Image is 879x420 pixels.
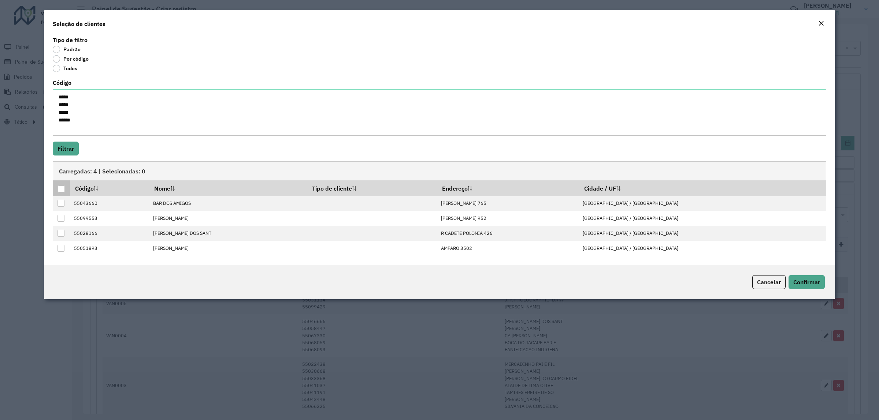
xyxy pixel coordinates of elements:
[53,142,79,155] button: Filtrar
[53,78,71,87] label: Código
[437,196,579,211] td: [PERSON_NAME] 765
[70,226,149,241] td: 55028166
[53,35,88,44] label: Tipo de filtro
[437,180,579,196] th: Endereço
[818,20,824,26] em: Fechar
[70,211,149,226] td: 55099553
[149,226,307,241] td: [PERSON_NAME] DOS SANT
[70,241,149,256] td: 55051893
[579,226,826,241] td: [GEOGRAPHIC_DATA] / [GEOGRAPHIC_DATA]
[789,275,825,289] button: Confirmar
[149,196,307,211] td: BAR DOS AMIGOS
[579,241,826,256] td: [GEOGRAPHIC_DATA] / [GEOGRAPHIC_DATA]
[579,180,826,196] th: Cidade / UF
[53,55,89,63] label: Por código
[149,241,307,256] td: [PERSON_NAME]
[149,211,307,226] td: [PERSON_NAME]
[149,180,307,196] th: Nome
[579,211,826,226] td: [GEOGRAPHIC_DATA] / [GEOGRAPHIC_DATA]
[307,180,437,196] th: Tipo de cliente
[816,19,826,29] button: Close
[53,46,81,53] label: Padrão
[757,278,781,286] span: Cancelar
[53,65,77,72] label: Todos
[752,275,786,289] button: Cancelar
[793,278,820,286] span: Confirmar
[70,180,149,196] th: Código
[70,196,149,211] td: 55043660
[437,211,579,226] td: [PERSON_NAME] 952
[437,241,579,256] td: AMPARO 3502
[53,19,105,28] h4: Seleção de clientes
[437,226,579,241] td: R CADETE POLONIA 426
[579,196,826,211] td: [GEOGRAPHIC_DATA] / [GEOGRAPHIC_DATA]
[53,161,826,180] div: Carregadas: 4 | Selecionadas: 0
